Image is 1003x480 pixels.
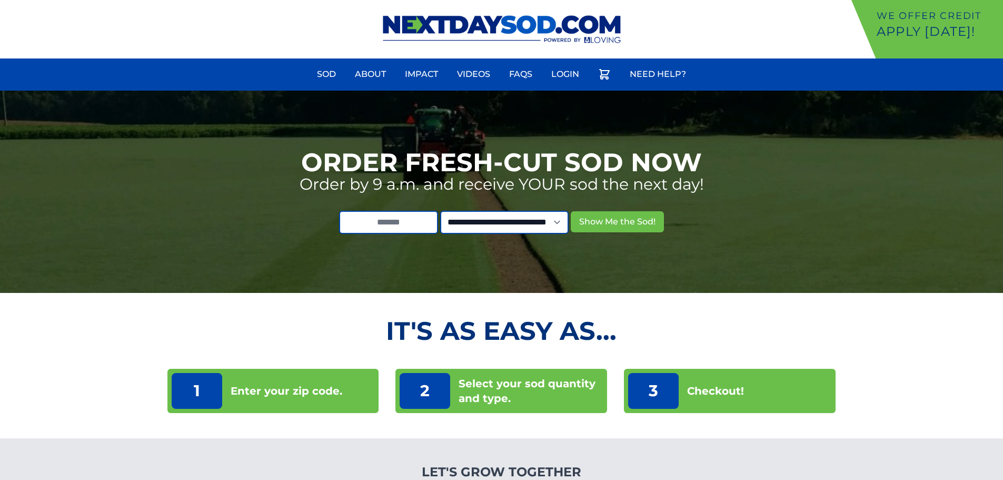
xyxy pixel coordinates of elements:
a: Login [545,62,585,87]
p: Select your sod quantity and type. [459,376,603,406]
p: 1 [172,373,222,409]
a: Need Help? [623,62,692,87]
a: Videos [451,62,496,87]
a: Sod [311,62,342,87]
p: Checkout! [687,384,744,398]
a: Impact [399,62,444,87]
a: FAQs [503,62,539,87]
p: 2 [400,373,450,409]
h2: It's as Easy As... [167,318,836,344]
button: Show Me the Sod! [571,211,664,232]
p: Enter your zip code. [231,384,342,398]
p: 3 [628,373,679,409]
h1: Order Fresh-Cut Sod Now [301,150,702,175]
a: About [349,62,392,87]
p: Order by 9 a.m. and receive YOUR sod the next day! [300,175,704,194]
p: Apply [DATE]! [877,23,999,40]
p: We offer Credit [877,8,999,23]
